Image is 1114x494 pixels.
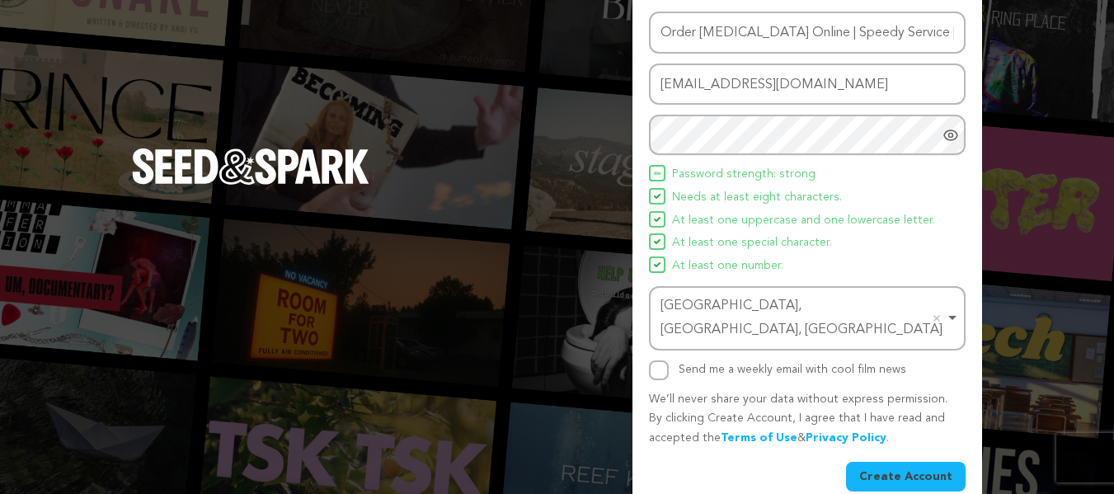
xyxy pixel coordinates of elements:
[649,390,966,449] p: We’ll never share your data without express permission. By clicking Create Account, I agree that ...
[132,148,369,185] img: Seed&Spark Logo
[672,233,832,253] span: At least one special character.
[672,188,842,208] span: Needs at least eight characters.
[649,12,966,54] input: Name
[721,432,797,444] a: Terms of Use
[654,238,660,245] img: Seed&Spark Icon
[654,170,660,176] img: Seed&Spark Icon
[672,211,935,231] span: At least one uppercase and one lowercase letter.
[654,216,660,223] img: Seed&Spark Icon
[942,127,959,143] a: Show password as plain text. Warning: this will display your password on the screen.
[654,193,660,200] img: Seed&Spark Icon
[660,294,944,342] div: [GEOGRAPHIC_DATA], [GEOGRAPHIC_DATA], [GEOGRAPHIC_DATA]
[672,165,816,185] span: Password strength: strong
[649,64,966,106] input: Email address
[672,256,783,276] span: At least one number.
[846,462,966,492] button: Create Account
[679,364,906,375] label: Send me a weekly email with cool film news
[806,432,886,444] a: Privacy Policy
[928,310,945,327] button: Remove item: 'ChIJL-VlHMcsMYgRZD0jhQ3jDCQ'
[132,148,369,218] a: Seed&Spark Homepage
[654,261,660,268] img: Seed&Spark Icon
